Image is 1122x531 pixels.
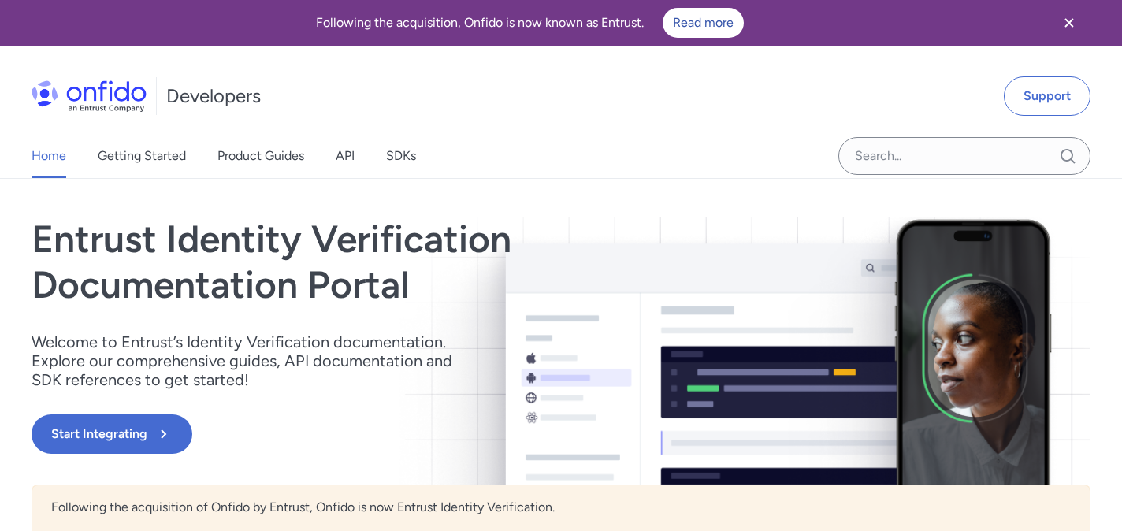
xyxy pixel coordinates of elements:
a: Support [1004,76,1090,116]
a: Product Guides [217,134,304,178]
h1: Developers [166,84,261,109]
button: Start Integrating [32,414,192,454]
a: Getting Started [98,134,186,178]
p: Welcome to Entrust’s Identity Verification documentation. Explore our comprehensive guides, API d... [32,332,473,389]
a: Start Integrating [32,414,773,454]
a: SDKs [386,134,416,178]
img: Onfido Logo [32,80,147,112]
button: Close banner [1040,3,1098,43]
input: Onfido search input field [838,137,1090,175]
a: Home [32,134,66,178]
a: API [336,134,355,178]
svg: Close banner [1060,13,1079,32]
h1: Entrust Identity Verification Documentation Portal [32,217,773,307]
a: Read more [663,8,744,38]
div: Following the acquisition, Onfido is now known as Entrust. [19,8,1040,38]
